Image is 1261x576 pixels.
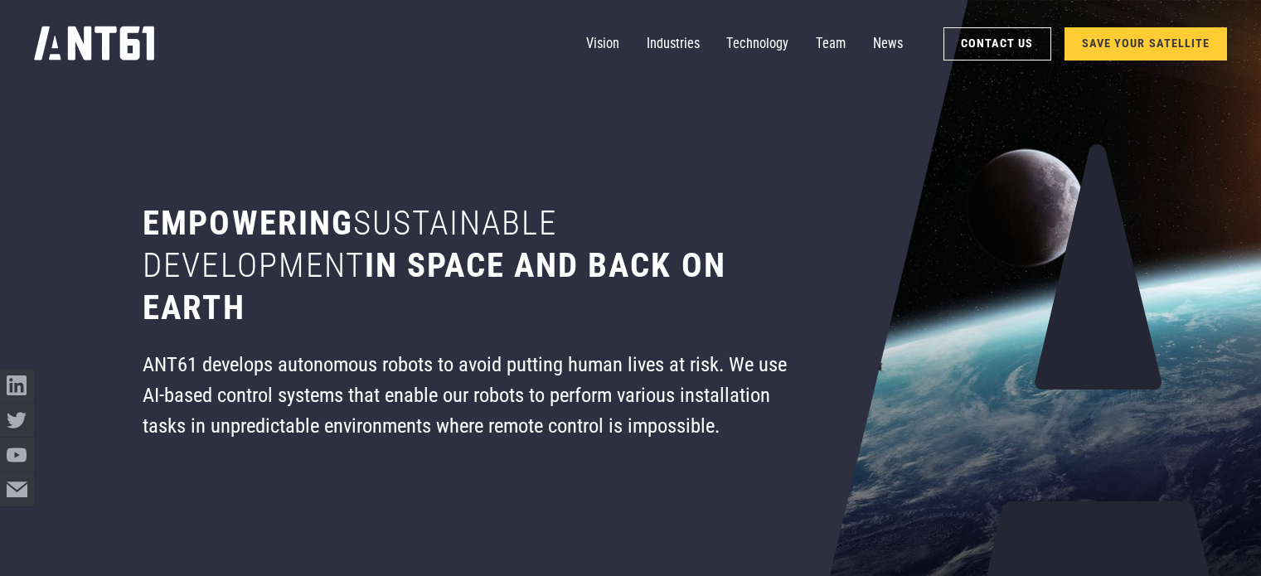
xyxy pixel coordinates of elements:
a: News [873,27,903,61]
h1: Empowering in space and back on earth [143,202,796,329]
a: Team [816,27,846,61]
a: Vision [586,27,619,61]
a: Technology [726,27,788,61]
div: ANT61 develops autonomous robots to avoid putting human lives at risk. We use AI-based control sy... [143,350,796,441]
a: Contact Us [943,27,1051,61]
a: Industries [647,27,700,61]
a: SAVE YOUR SATELLITE [1065,27,1227,61]
a: home [34,22,154,67]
